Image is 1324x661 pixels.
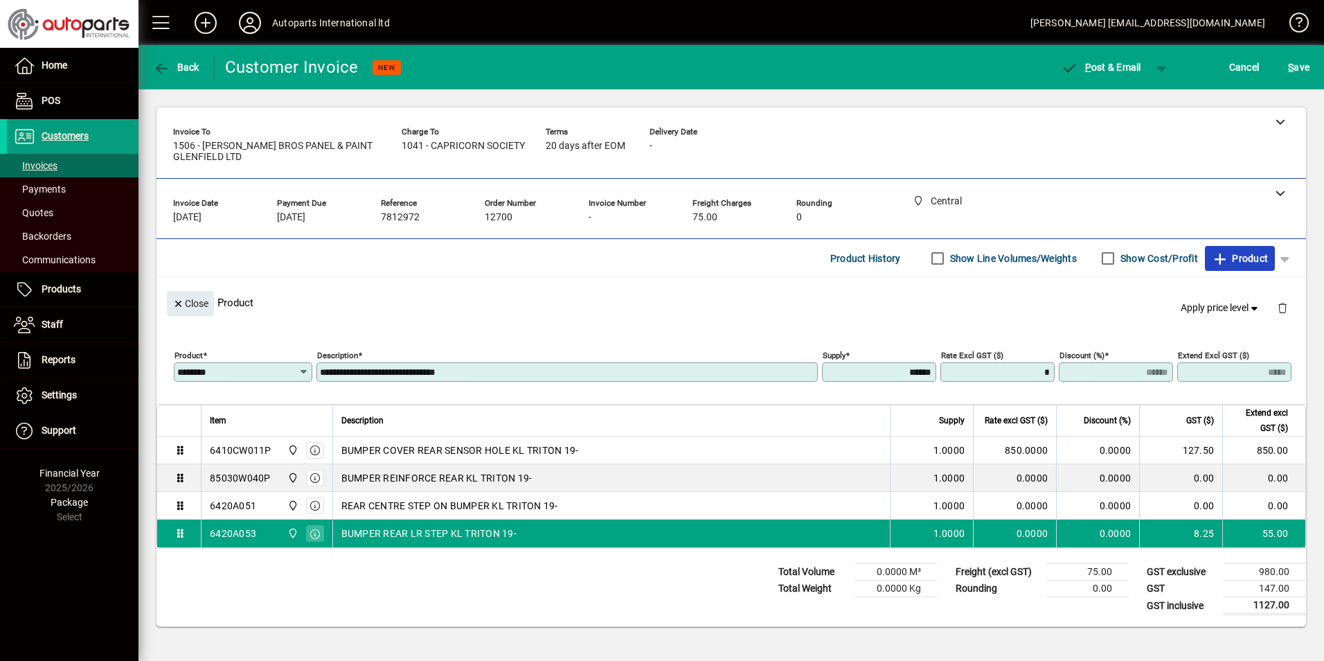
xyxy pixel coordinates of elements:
[949,581,1046,597] td: Rounding
[42,354,75,365] span: Reports
[167,291,214,316] button: Close
[1186,413,1214,428] span: GST ($)
[1139,520,1222,547] td: 8.25
[173,212,202,223] span: [DATE]
[1139,464,1222,492] td: 0.00
[7,248,138,272] a: Communications
[272,12,390,34] div: Autoparts International ltd
[1178,351,1249,360] mat-label: Extend excl GST ($)
[1059,351,1104,360] mat-label: Discount (%)
[51,497,88,508] span: Package
[402,141,525,152] span: 1041 - CAPRICORN SOCIETY
[284,443,300,458] span: Central
[855,564,938,581] td: 0.0000 M³
[1212,247,1268,270] span: Product
[1056,520,1139,547] td: 0.0000
[14,231,71,242] span: Backorders
[7,308,138,342] a: Staff
[1140,564,1223,581] td: GST exclusive
[933,499,965,513] span: 1.0000
[1030,12,1265,34] div: [PERSON_NAME] [EMAIL_ADDRESS][DOMAIN_NAME]
[7,343,138,378] a: Reports
[589,212,591,223] span: -
[1222,464,1305,492] td: 0.00
[284,526,300,541] span: Central
[42,425,76,436] span: Support
[7,84,138,118] a: POS
[1223,597,1306,615] td: 1127.00
[546,141,625,152] span: 20 days after EOM
[1231,405,1288,436] span: Extend excl GST ($)
[1140,581,1223,597] td: GST
[1139,492,1222,520] td: 0.00
[1175,296,1267,321] button: Apply price level
[1139,437,1222,464] td: 127.50
[175,351,203,360] mat-label: Product
[14,160,57,171] span: Invoices
[1054,55,1148,80] button: Post & Email
[153,62,199,73] span: Back
[1288,56,1309,78] span: ave
[341,499,558,513] span: REAR CENTRE STEP ON BUMPER KL TRITON 19-
[1266,301,1299,314] app-page-header-button: Delete
[1222,492,1305,520] td: 0.00
[7,378,138,413] a: Settings
[7,414,138,448] a: Support
[341,527,517,540] span: BUMPER REAR LR STEP KL TRITON 19-
[933,527,965,540] span: 1.0000
[7,224,138,248] a: Backorders
[42,319,63,330] span: Staff
[1085,62,1091,73] span: P
[150,55,203,80] button: Back
[228,10,272,35] button: Profile
[771,581,855,597] td: Total Weight
[650,141,652,152] span: -
[982,527,1048,540] div: 0.0000
[184,10,228,35] button: Add
[1226,55,1263,80] button: Cancel
[138,55,215,80] app-page-header-button: Back
[823,351,846,360] mat-label: Supply
[1056,464,1139,492] td: 0.0000
[982,471,1048,485] div: 0.0000
[1046,564,1129,581] td: 75.00
[1229,56,1260,78] span: Cancel
[225,56,359,78] div: Customer Invoice
[1046,581,1129,597] td: 0.00
[172,292,208,315] span: Close
[933,443,965,457] span: 1.0000
[771,564,855,581] td: Total Volume
[825,246,906,271] button: Product History
[42,95,60,106] span: POS
[939,413,965,428] span: Supply
[14,184,66,195] span: Payments
[933,471,965,485] span: 1.0000
[1056,437,1139,464] td: 0.0000
[7,154,138,177] a: Invoices
[1084,413,1131,428] span: Discount (%)
[947,252,1077,265] label: Show Line Volumes/Weights
[7,177,138,201] a: Payments
[378,63,395,72] span: NEW
[982,499,1048,513] div: 0.0000
[210,471,271,485] div: 85030W040P
[7,272,138,307] a: Products
[39,468,100,479] span: Financial Year
[341,443,579,457] span: BUMPER COVER REAR SENSOR HOLE KL TRITON 19-
[210,413,226,428] span: Item
[796,212,802,223] span: 0
[284,470,300,486] span: Central
[341,413,384,428] span: Description
[692,212,717,223] span: 75.00
[1222,520,1305,547] td: 55.00
[173,141,381,163] span: 1506 - [PERSON_NAME] BROS PANEL & PAINT GLENFIELD LTD
[381,212,420,223] span: 7812972
[1222,437,1305,464] td: 850.00
[277,212,305,223] span: [DATE]
[1061,62,1141,73] span: ost & Email
[156,277,1306,328] div: Product
[982,443,1048,457] div: 850.0000
[1279,3,1307,48] a: Knowledge Base
[485,212,512,223] span: 12700
[1288,62,1294,73] span: S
